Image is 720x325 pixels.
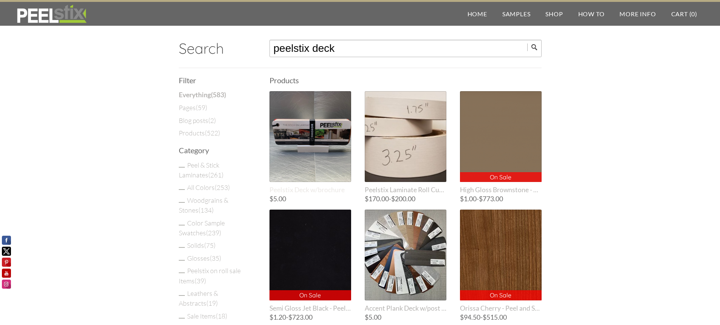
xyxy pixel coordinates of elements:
a: Pages(59) [179,103,207,112]
span: $5.00 [365,313,381,321]
span: - [460,196,542,202]
a: Peelstix Laminate Roll Cutting Service [365,91,446,194]
span: ( ) [210,254,221,262]
img: REFACE SUPPLIES [15,5,88,23]
span: ( ) [206,299,218,307]
span: Peelstix Deck w/brochure [269,186,351,194]
span: 253 [217,183,228,191]
span: 0 [691,10,695,17]
a: Home [460,2,495,26]
span: 18 [218,312,225,320]
span: - [269,314,351,321]
input: Solids(75) [179,247,185,248]
span: $94.50 [460,313,480,321]
span: 19 [208,299,216,307]
span: ( ) [195,277,206,285]
h3: Products [269,76,542,84]
span: $1.00 [460,195,477,203]
a: Cart (0) [664,2,705,26]
span: Semi Gloss Jet Black - Peel and Stick [269,304,351,312]
span: ( ) [215,183,230,191]
span: Accent Plank Deck w/post card [365,304,446,312]
a: Peel & Stick Laminates [179,161,223,179]
input: Glosses(35) [179,260,185,261]
a: Products(522) [179,128,220,138]
p: On Sale [460,290,542,300]
a: On Sale Orissa Cherry - Peel and Stick [460,210,542,312]
a: On Sale Semi Gloss Jet Black - Peel and Stick [269,210,351,312]
span: ( ) [208,116,216,124]
a: All Colors [187,183,230,191]
span: $200.00 [391,195,415,203]
span: ( ) [216,312,227,320]
a: Samples [495,2,538,26]
a: Accent Plank Deck w/post card [365,210,446,312]
a: How To [571,2,612,26]
input: Peelstix on roll sale Items(39) [179,272,185,273]
span: 239 [208,229,219,237]
span: Peelstix Laminate Roll Cutting Service [365,186,446,194]
span: 134 [200,206,212,214]
a: Leathers & Abstracts [179,289,218,307]
input: Leathers & Abstracts(19) [179,295,185,296]
span: $723.00 [288,313,313,321]
input: Submit [527,44,542,51]
h3: Category [179,146,251,154]
a: Sale Items [187,312,227,320]
span: Orissa Cherry - Peel and Stick [460,304,542,312]
a: Solids [187,241,215,249]
a: Peelstix on roll sale Items [179,266,241,285]
span: 2 [210,116,214,124]
a: Color Sample Swatches [179,219,225,237]
span: - [460,314,542,321]
span: $170.00 [365,195,389,203]
a: Shop [538,2,570,26]
span: $515.00 [483,313,507,321]
span: $773.00 [479,195,503,203]
a: Blog posts(2) [179,115,216,125]
span: ( ) [204,241,215,249]
span: 261 [210,171,221,179]
span: ( ) [206,229,221,237]
span: 522 [207,129,218,137]
span: ( ) [198,206,214,214]
h2: Search [179,40,251,57]
span: - [365,196,446,202]
span: 35 [212,254,219,262]
a: Glosses [187,254,221,262]
h3: Filter [179,76,251,84]
span: 39 [197,277,204,285]
a: More Info [612,2,663,26]
span: $5.00 [269,195,286,203]
span: 75 [206,241,214,249]
input: All Colors(253) [179,189,185,190]
a: Everything(583) [179,90,226,100]
span: ( ) [208,171,223,179]
p: On Sale [460,172,542,182]
span: ( ) [196,103,207,112]
a: Peelstix Deck w/brochure [269,91,351,194]
span: High Gloss Brownstone - Peel and Stick [460,186,542,194]
span: ( ) [205,129,220,137]
p: On Sale [269,290,351,300]
span: ( ) [211,91,226,99]
span: 583 [213,91,224,99]
a: Woodgrains & Stones [179,196,228,214]
span: 59 [198,103,205,112]
a: On Sale High Gloss Brownstone - Peel and Stick [460,91,542,194]
span: $1.20 [269,313,286,321]
input: Woodgrains & Stones(134) [179,202,185,203]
